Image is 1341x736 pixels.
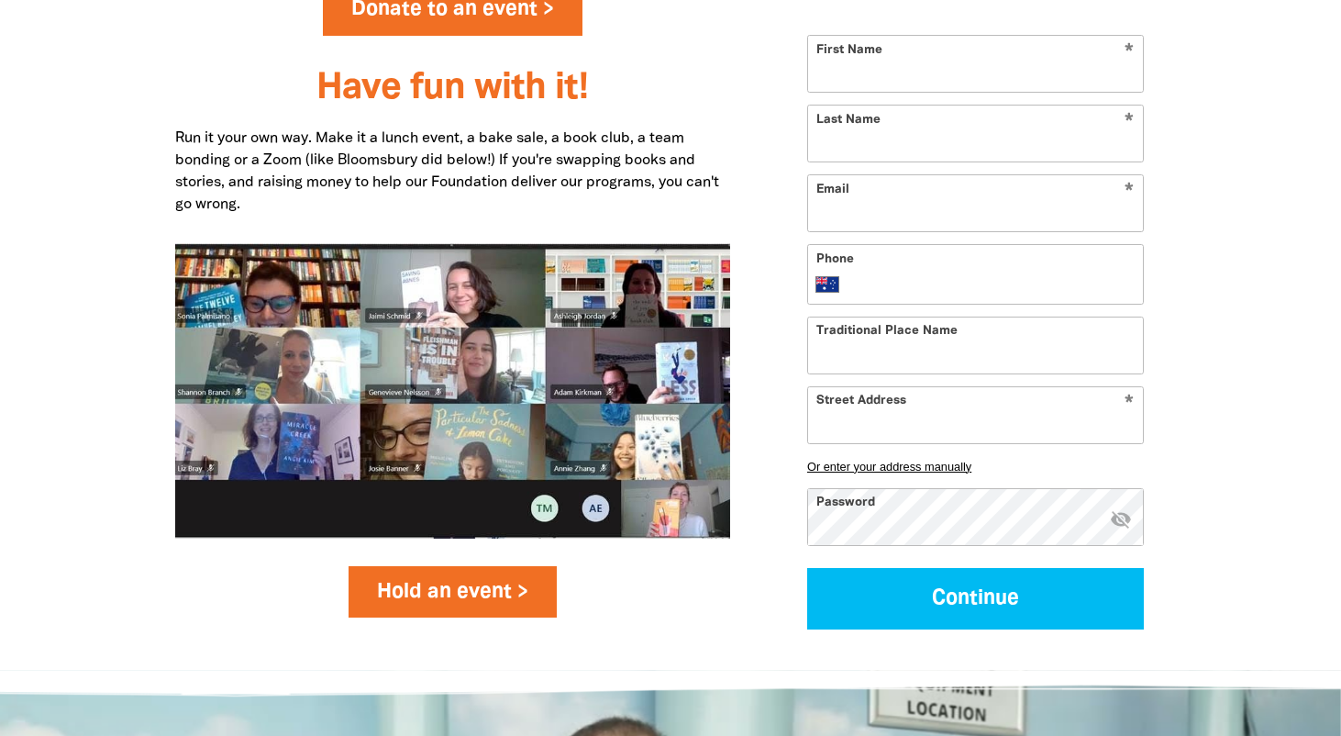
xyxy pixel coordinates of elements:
[807,568,1144,630] button: Continue
[807,460,1144,474] button: Or enter your address manually
[1110,507,1132,532] button: visibility_off
[316,72,588,106] span: Have fun with it!
[175,128,730,216] p: Run it your own way. Make it a lunch event, a bake sale, a book club, a team bonding or a Zoom (l...
[349,566,557,618] a: Hold an event >
[1110,507,1132,530] i: Hide password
